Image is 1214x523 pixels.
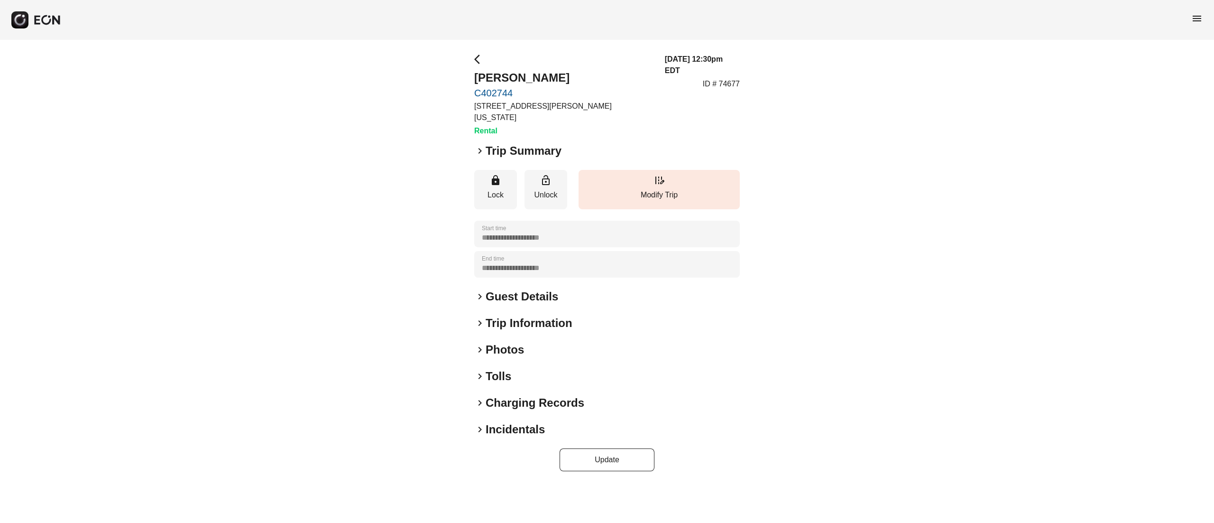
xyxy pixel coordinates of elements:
[486,369,511,384] h2: Tolls
[474,344,486,355] span: keyboard_arrow_right
[653,175,665,186] span: edit_road
[490,175,501,186] span: lock
[479,189,512,201] p: Lock
[524,170,567,209] button: Unlock
[665,54,740,76] h3: [DATE] 12:30pm EDT
[474,397,486,409] span: keyboard_arrow_right
[560,448,654,471] button: Update
[474,145,486,157] span: keyboard_arrow_right
[1191,13,1203,24] span: menu
[486,342,524,357] h2: Photos
[486,143,561,159] h2: Trip Summary
[486,422,545,437] h2: Incidentals
[486,289,558,304] h2: Guest Details
[474,424,486,435] span: keyboard_arrow_right
[474,291,486,302] span: keyboard_arrow_right
[474,125,653,137] h3: Rental
[474,371,486,382] span: keyboard_arrow_right
[703,78,740,90] p: ID # 74677
[474,54,486,65] span: arrow_back_ios
[486,395,584,411] h2: Charging Records
[486,316,572,331] h2: Trip Information
[474,101,653,123] p: [STREET_ADDRESS][PERSON_NAME][US_STATE]
[474,87,653,99] a: C402744
[474,70,653,85] h2: [PERSON_NAME]
[474,170,517,209] button: Lock
[583,189,735,201] p: Modify Trip
[579,170,740,209] button: Modify Trip
[540,175,552,186] span: lock_open
[474,318,486,329] span: keyboard_arrow_right
[529,189,562,201] p: Unlock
